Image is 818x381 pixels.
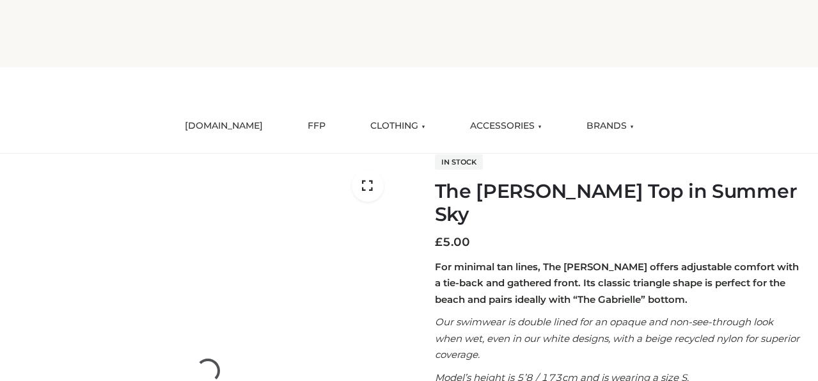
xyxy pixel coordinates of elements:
[435,235,443,249] span: £
[361,112,435,140] a: CLOTHING
[460,112,551,140] a: ACCESSORIES
[435,261,799,305] strong: For minimal tan lines, The [PERSON_NAME] offers adjustable comfort with a tie-back and gathered f...
[175,112,272,140] a: [DOMAIN_NAME]
[435,154,483,170] span: In stock
[435,316,799,361] em: Our swimwear is double lined for an opaque and non-see-through look when wet, even in our white d...
[298,112,335,140] a: FFP
[577,112,643,140] a: BRANDS
[435,180,803,226] h1: The [PERSON_NAME] Top in Summer Sky
[435,235,470,249] bdi: 5.00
